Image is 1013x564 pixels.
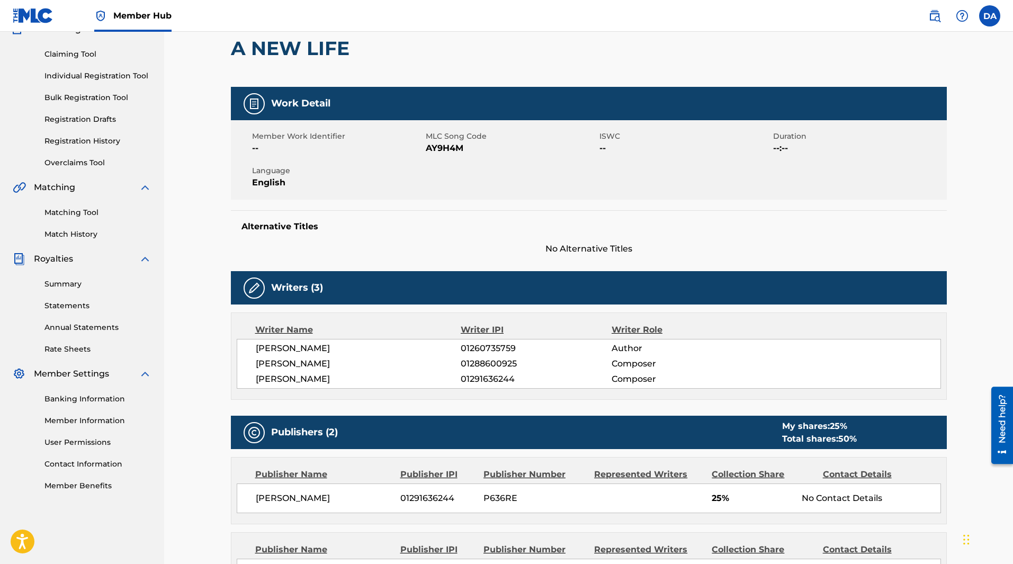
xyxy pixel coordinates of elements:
div: Total shares: [782,433,857,445]
h5: Writers (3) [271,282,323,294]
span: Author [612,342,749,355]
span: Royalties [34,253,73,265]
div: Writer Role [612,324,749,336]
span: MLC Song Code [426,131,597,142]
iframe: Chat Widget [960,513,1013,564]
span: Member Work Identifier [252,131,423,142]
span: 25% [712,492,794,505]
h2: A NEW LIFE [231,37,355,60]
a: Member Information [44,415,151,426]
span: 01291636244 [400,492,476,505]
span: ISWC [599,131,770,142]
a: Public Search [924,5,945,26]
a: Matching Tool [44,207,151,218]
img: Work Detail [248,97,261,110]
div: Contact Details [823,543,926,556]
img: expand [139,181,151,194]
a: Claiming Tool [44,49,151,60]
a: Registration History [44,136,151,147]
a: Summary [44,279,151,290]
div: Publisher Number [483,543,586,556]
a: Statements [44,300,151,311]
span: No Alternative Titles [231,243,947,255]
img: help [956,10,969,22]
span: English [252,176,423,189]
div: My shares: [782,420,857,433]
img: expand [139,368,151,380]
span: Composer [612,373,749,386]
h5: Publishers (2) [271,426,338,438]
div: Represented Writers [594,468,704,481]
span: -- [599,142,770,155]
div: Виджет чата [960,513,1013,564]
span: [PERSON_NAME] [256,373,461,386]
a: Rate Sheets [44,344,151,355]
div: Collection Share [712,543,814,556]
a: Annual Statements [44,322,151,333]
span: Language [252,165,423,176]
img: Matching [13,181,26,194]
div: Publisher IPI [400,468,476,481]
span: 01288600925 [461,357,611,370]
span: Duration [773,131,944,142]
span: [PERSON_NAME] [256,342,461,355]
a: Contact Information [44,459,151,470]
span: 50 % [838,434,857,444]
span: [PERSON_NAME] [256,357,461,370]
div: Help [952,5,973,26]
div: Publisher Name [255,468,392,481]
div: Publisher Name [255,543,392,556]
span: -- [252,142,423,155]
h5: Work Detail [271,97,330,110]
span: Member Hub [113,10,172,22]
div: User Menu [979,5,1000,26]
span: --:-- [773,142,944,155]
span: 01291636244 [461,373,611,386]
iframe: Resource Center [983,383,1013,468]
div: Collection Share [712,468,814,481]
a: Registration Drafts [44,114,151,125]
span: AY9H4M [426,142,597,155]
div: Represented Writers [594,543,704,556]
div: Writer Name [255,324,461,336]
img: Royalties [13,253,25,265]
div: Перетащить [963,524,970,556]
div: Publisher Number [483,468,586,481]
span: Member Settings [34,368,109,380]
a: Member Benefits [44,480,151,491]
a: Banking Information [44,393,151,405]
div: Contact Details [823,468,926,481]
div: Publisher IPI [400,543,476,556]
img: Top Rightsholder [94,10,107,22]
span: Composer [612,357,749,370]
span: Matching [34,181,75,194]
span: 25 % [830,421,847,431]
div: No Contact Details [802,492,940,505]
img: expand [139,253,151,265]
div: Writer IPI [461,324,612,336]
span: [PERSON_NAME] [256,492,393,505]
a: Match History [44,229,151,240]
img: Writers [248,282,261,294]
a: User Permissions [44,437,151,448]
a: Individual Registration Tool [44,70,151,82]
img: Publishers [248,426,261,439]
img: Member Settings [13,368,25,380]
img: search [928,10,941,22]
a: Bulk Registration Tool [44,92,151,103]
img: MLC Logo [13,8,53,23]
h5: Alternative Titles [241,221,936,232]
span: P636RE [483,492,586,505]
span: 01260735759 [461,342,611,355]
a: Overclaims Tool [44,157,151,168]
